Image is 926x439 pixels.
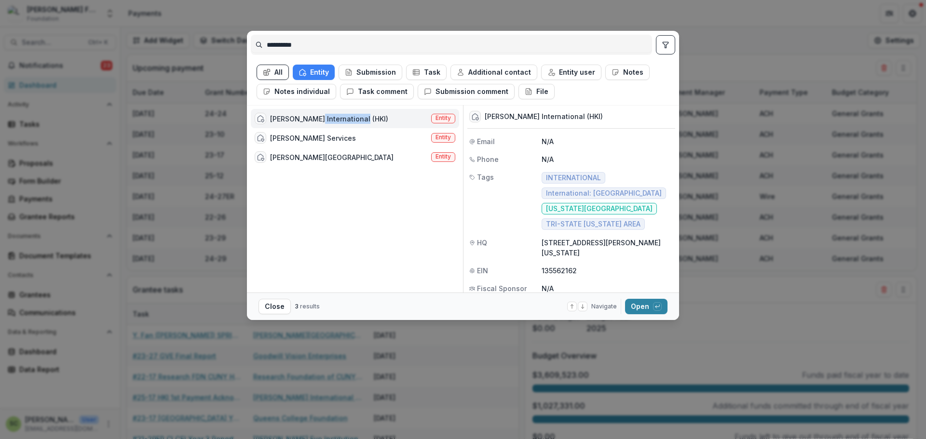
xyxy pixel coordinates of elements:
button: toggle filters [656,35,675,54]
button: Entity user [541,65,601,80]
span: [US_STATE][GEOGRAPHIC_DATA] [546,205,653,213]
button: File [518,84,555,99]
button: Entity [293,65,335,80]
span: Email [477,136,495,146]
span: Tags [477,172,494,182]
span: Entity [436,153,451,160]
span: TRI-STATE [US_STATE] AREA [546,220,640,228]
span: Navigate [591,302,617,311]
span: International: [GEOGRAPHIC_DATA] [546,189,662,198]
span: 3 [295,303,299,310]
button: Open [625,299,667,314]
div: [PERSON_NAME][GEOGRAPHIC_DATA] [270,152,394,162]
span: Phone [477,154,499,164]
span: INTERNATIONAL [546,174,601,182]
span: Entity [436,115,451,121]
p: N/A [542,136,673,146]
span: HQ [477,238,487,248]
div: [PERSON_NAME] International (HKI) [485,113,603,121]
span: EIN [477,266,488,276]
span: Entity [436,134,451,141]
button: Notes individual [257,84,336,99]
p: 135562162 [542,266,673,276]
p: [STREET_ADDRESS][PERSON_NAME][US_STATE] [542,238,673,258]
button: Task [406,65,447,80]
button: Task comment [340,84,414,99]
p: N/A [542,283,673,293]
p: N/A [542,154,673,164]
span: Fiscal Sponsor [477,283,527,293]
button: Close [259,299,291,314]
button: Submission [339,65,402,80]
button: Additional contact [450,65,537,80]
button: Submission comment [418,84,515,99]
span: results [300,303,320,310]
button: Notes [605,65,650,80]
button: All [257,65,289,80]
div: [PERSON_NAME] Services [270,133,356,143]
div: [PERSON_NAME] International (HKI) [270,114,388,124]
